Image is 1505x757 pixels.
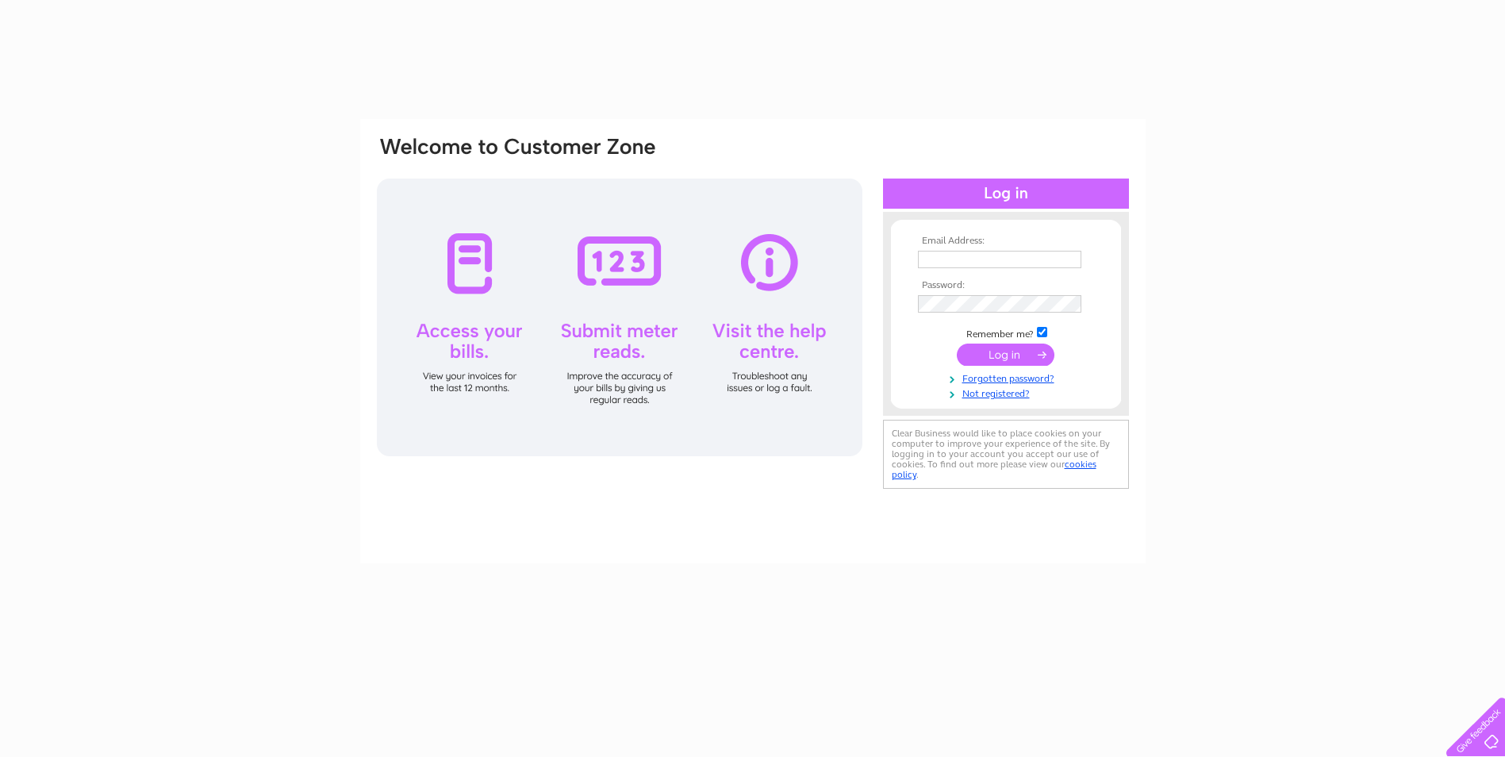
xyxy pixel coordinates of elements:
[918,385,1098,400] a: Not registered?
[914,325,1098,340] td: Remember me?
[914,280,1098,291] th: Password:
[892,459,1096,480] a: cookies policy
[883,420,1129,489] div: Clear Business would like to place cookies on your computer to improve your experience of the sit...
[918,370,1098,385] a: Forgotten password?
[957,344,1054,366] input: Submit
[914,236,1098,247] th: Email Address:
